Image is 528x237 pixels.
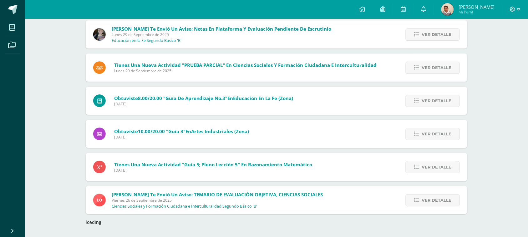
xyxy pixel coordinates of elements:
span: Artes Industriales (Zona) [191,128,249,134]
span: Obtuviste en [114,128,249,134]
img: 59290ed508a7c2aec46e59874efad3b5.png [93,194,106,206]
span: [DATE] [114,134,249,140]
span: Tienes una nueva actividad "Guía 5; Pleno Lección 5" En Razonamiento Matemático [114,161,312,168]
span: Lunes 29 de Septiembre de 2025 [114,68,377,73]
span: "Guía 3" [166,128,185,134]
span: Ver detalle [422,95,452,107]
span: Ver detalle [422,62,452,73]
span: Mi Perfil [459,9,495,15]
span: Ver detalle [422,194,452,206]
span: Ver detalle [422,128,452,140]
span: [DATE] [114,168,312,173]
span: 10.00/20.00 [138,128,165,134]
span: [DATE] [114,101,293,107]
img: 1efcab6be5c8749cd310c4f9a9f1dc45.png [441,3,454,16]
span: [PERSON_NAME] [459,4,495,10]
img: 8322e32a4062cfa8b237c59eedf4f548.png [93,28,106,41]
span: Educación en la Fe (Zona) [233,95,293,101]
div: loading [86,219,467,225]
span: [PERSON_NAME] te envió un aviso: Notas en plataforma y evaluación pendiente de escrutinio [112,26,332,32]
span: Viernes 26 de Septiembre de 2025 [112,198,323,203]
span: Tienes una nueva actividad "PRUEBA PARCIAL" En Ciencias Sociales y Formación Ciudadana e Intercul... [114,62,377,68]
span: Lunes 29 de Septiembre de 2025 [112,32,332,37]
p: Educación en la Fe Segundo Básico 'B' [112,38,181,43]
span: 8.00/20.00 [138,95,162,101]
p: Ciencias Sociales y Formación Ciudadana e Interculturalidad Segundo Básico 'B' [112,204,257,209]
span: Ver detalle [422,29,452,40]
span: Ver detalle [422,161,452,173]
span: "Guía de Aprendizaje No.3" [163,95,228,101]
span: [PERSON_NAME] te envió un aviso: TEMARIO DE EVALUACIÓN OBJETIVA, CIENCIAS SOCIALES [112,191,323,198]
span: Obtuviste en [114,95,293,101]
